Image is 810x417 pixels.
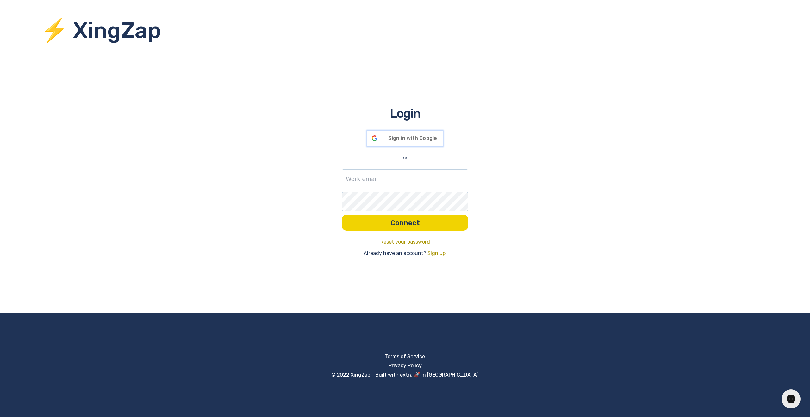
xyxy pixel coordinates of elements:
[778,387,804,411] iframe: Gorgias live chat messenger
[364,250,426,257] p: Already have an account?
[385,353,425,359] a: Terms of Service
[388,135,437,141] span: Sign in with Google
[403,154,408,162] p: or
[390,104,420,123] h2: Login
[342,169,468,188] input: Work email
[40,14,810,47] h1: ⚡ XingZap
[342,215,468,231] button: Connect
[331,371,479,379] p: © 2022 XingZap - Built with extra 🚀 in [GEOGRAPHIC_DATA]
[380,238,430,246] a: Reset your password
[389,363,422,369] a: Privacy Policy
[427,250,447,257] a: Sign up!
